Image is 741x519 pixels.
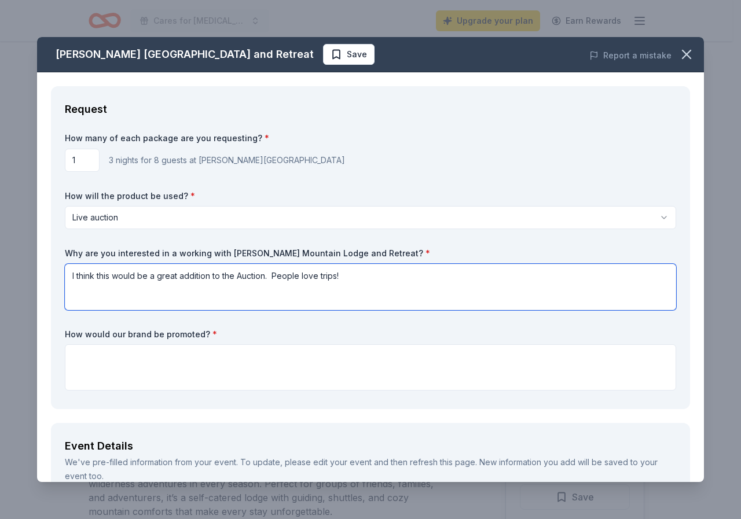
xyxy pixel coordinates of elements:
label: How will the product be used? [65,190,676,202]
label: How would our brand be promoted? [65,329,676,340]
div: 3 nights for 8 guests at [PERSON_NAME][GEOGRAPHIC_DATA] [109,153,345,167]
div: [PERSON_NAME] [GEOGRAPHIC_DATA] and Retreat [56,45,314,64]
div: We've pre-filled information from your event. To update, please edit your event and then refresh ... [65,455,676,483]
textarea: I think this would be a great addition to the Auction. People love trips! [65,264,676,310]
div: Request [65,100,676,119]
button: Save [323,44,375,65]
span: Save [347,47,367,61]
label: How many of each package are you requesting? [65,132,676,144]
label: Why are you interested in a working with [PERSON_NAME] Mountain Lodge and Retreat? [65,248,676,259]
button: Report a mistake [589,49,672,62]
div: Event Details [65,437,676,455]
